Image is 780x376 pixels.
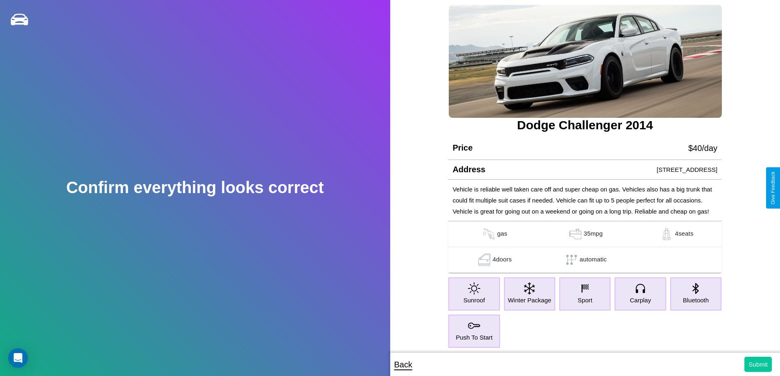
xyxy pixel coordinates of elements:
[497,228,507,240] p: gas
[394,357,412,372] p: Back
[493,254,512,266] p: 4 doors
[675,228,693,240] p: 4 seats
[463,295,485,306] p: Sunroof
[658,228,675,240] img: gas
[452,143,473,153] h4: Price
[452,184,717,217] p: Vehicle is reliable well taken care off and super cheap on gas. Vehicles also has a big trunk tha...
[657,164,717,175] p: [STREET_ADDRESS]
[580,254,607,266] p: automatic
[744,357,772,372] button: Submit
[583,228,603,240] p: 35 mpg
[448,118,721,132] h3: Dodge Challenger 2014
[683,295,709,306] p: Bluetooth
[448,221,721,273] table: simple table
[66,178,324,197] h2: Confirm everything looks correct
[770,171,776,205] div: Give Feedback
[508,295,551,306] p: Winter Package
[481,228,497,240] img: gas
[8,348,28,368] div: Open Intercom Messenger
[688,141,717,155] p: $ 40 /day
[630,295,651,306] p: Carplay
[456,332,493,343] p: Push To Start
[567,228,583,240] img: gas
[452,165,485,174] h4: Address
[578,295,592,306] p: Sport
[476,254,493,266] img: gas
